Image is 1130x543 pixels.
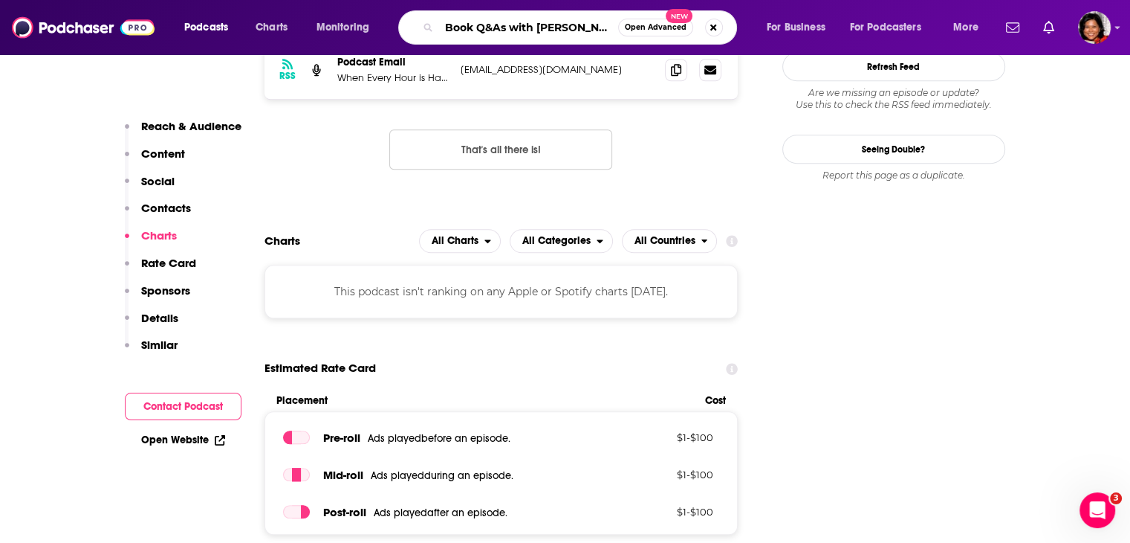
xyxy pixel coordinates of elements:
span: Logged in as terelynbc [1078,11,1111,44]
span: Ads played during an episode . [370,469,513,482]
button: open menu [756,16,844,39]
button: Refresh Feed [782,52,1005,81]
a: Seeing Double? [782,135,1005,164]
span: All Charts [432,236,478,246]
button: Open AdvancedNew [618,19,693,36]
p: Content [141,147,185,161]
span: All Categories [522,236,591,246]
span: New [666,9,692,23]
p: $ 1 - $ 100 [617,469,713,481]
p: Contacts [141,201,191,215]
p: Rate Card [141,256,196,270]
span: Cost [705,394,726,407]
button: Contact Podcast [125,393,241,420]
a: Show notifications dropdown [1000,15,1025,40]
p: Similar [141,338,178,352]
span: For Podcasters [850,17,921,38]
button: open menu [306,16,389,39]
p: $ 1 - $ 100 [617,431,713,443]
a: Charts [246,16,296,39]
span: Ads played after an episode . [373,507,507,519]
button: Rate Card [125,256,196,283]
button: Nothing here. [389,129,612,170]
p: Details [141,311,178,325]
h3: RSS [279,70,296,82]
button: Charts [125,228,177,256]
input: Search podcasts, credits, & more... [439,16,618,39]
p: When Every Hour is Happy Hour... a Retirement Podcast [337,71,449,84]
button: open menu [510,229,613,253]
span: Monitoring [316,17,369,38]
a: Open Website [141,434,225,446]
a: Show notifications dropdown [1037,15,1060,40]
span: Post -roll [322,505,366,519]
button: open menu [943,16,997,39]
button: open menu [840,16,943,39]
span: Charts [256,17,288,38]
p: Sponsors [141,283,190,298]
span: Open Advanced [625,24,686,31]
span: Pre -roll [322,431,360,445]
p: Reach & Audience [141,119,241,133]
span: 3 [1110,492,1122,504]
img: Podchaser - Follow, Share and Rate Podcasts [12,13,155,42]
p: Podcast Email [337,56,449,68]
h2: Charts [264,234,300,248]
h2: Countries [622,229,718,253]
h2: Platforms [419,229,501,253]
button: Reach & Audience [125,119,241,147]
div: Report this page as a duplicate. [782,170,1005,181]
button: Details [125,311,178,338]
span: Mid -roll [322,468,363,482]
span: For Business [767,17,825,38]
p: [EMAIL_ADDRESS][DOMAIN_NAME] [461,63,654,76]
button: Show profile menu [1078,11,1111,44]
div: This podcast isn't ranking on any Apple or Spotify charts [DATE]. [264,265,738,318]
div: Search podcasts, credits, & more... [412,10,751,45]
button: open menu [419,229,501,253]
span: All Countries [634,236,695,246]
div: Are we missing an episode or update? Use this to check the RSS feed immediately. [782,87,1005,111]
iframe: Intercom live chat [1079,492,1115,528]
img: User Profile [1078,11,1111,44]
span: Estimated Rate Card [264,354,376,382]
button: Similar [125,338,178,365]
span: More [953,17,978,38]
button: Sponsors [125,283,190,311]
button: open menu [174,16,247,39]
p: Social [141,174,175,188]
button: Contacts [125,201,191,228]
span: Placement [276,394,693,407]
button: Social [125,174,175,202]
span: Ads played before an episode . [367,432,510,445]
h2: Categories [510,229,613,253]
span: Podcasts [184,17,228,38]
p: $ 1 - $ 100 [617,506,713,518]
p: Charts [141,228,177,242]
button: Content [125,147,185,174]
button: open menu [622,229,718,253]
